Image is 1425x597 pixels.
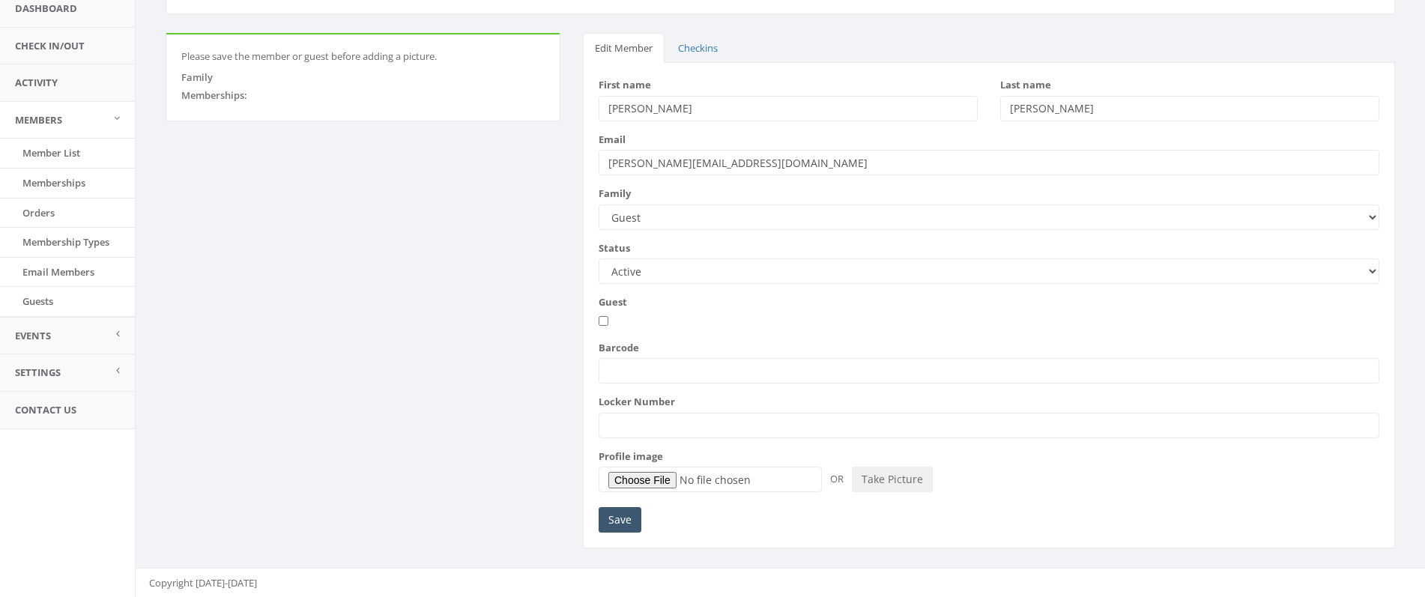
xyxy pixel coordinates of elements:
[15,366,61,379] span: Settings
[599,341,639,355] label: Barcode
[599,395,675,409] label: Locker Number
[599,507,641,533] input: Save
[15,403,76,416] span: Contact Us
[181,49,545,64] div: Please save the member or guest before adding a picture.
[599,78,651,92] label: First name
[583,33,665,64] a: Edit Member
[181,88,545,103] div: Memberships:
[599,241,630,255] label: Status
[599,187,631,201] label: Family
[666,33,730,64] a: Checkins
[181,70,545,85] div: Family
[599,295,627,309] label: Guest
[824,472,850,485] span: OR
[599,449,663,464] label: Profile image
[15,329,51,342] span: Events
[15,113,62,127] span: Members
[599,133,626,147] label: Email
[852,467,933,492] button: Take Picture
[22,265,94,279] span: Email Members
[1000,78,1051,92] label: Last name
